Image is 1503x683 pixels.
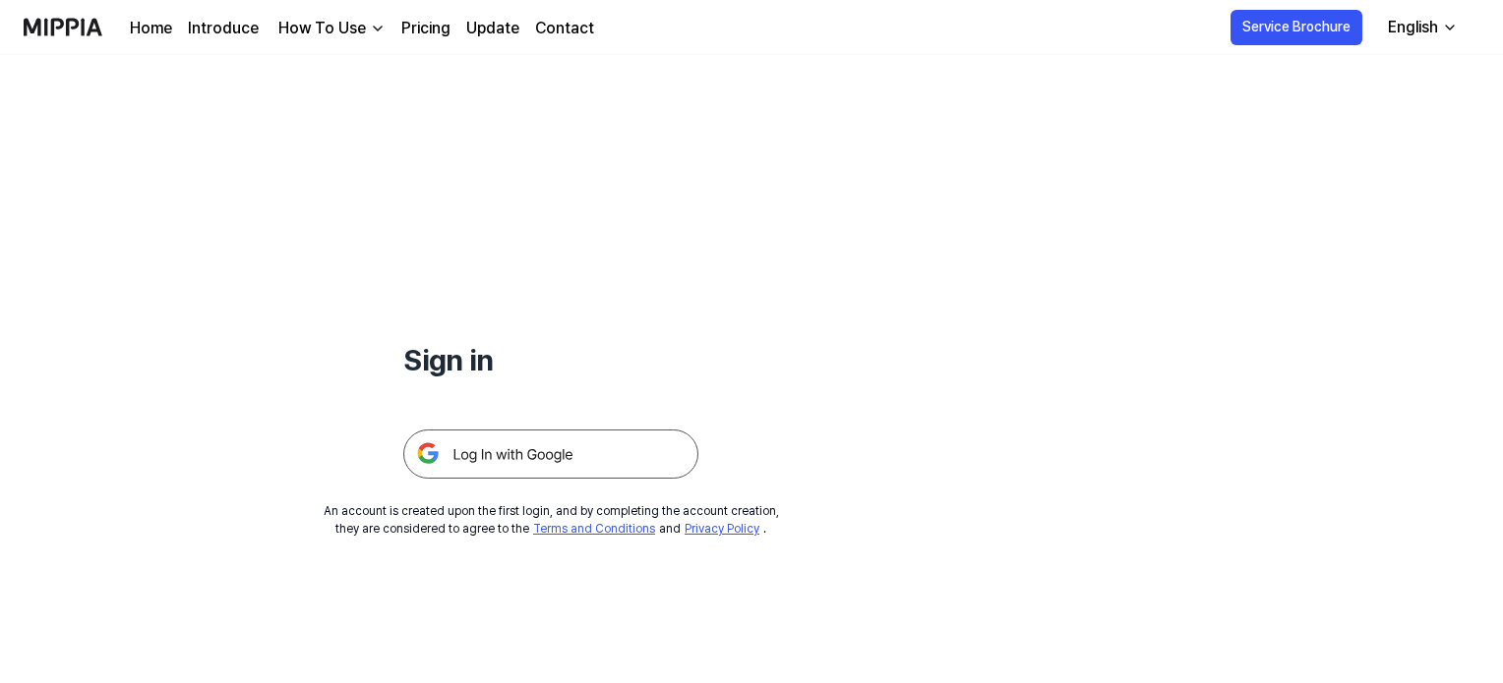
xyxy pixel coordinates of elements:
button: Service Brochure [1231,10,1362,45]
a: Pricing [401,17,451,40]
a: Contact [535,17,594,40]
a: Privacy Policy [685,522,759,536]
a: Update [466,17,519,40]
button: How To Use [274,17,386,40]
a: Home [130,17,172,40]
img: 구글 로그인 버튼 [403,429,698,479]
h1: Sign in [403,338,698,382]
a: Introduce [188,17,259,40]
img: down [370,21,386,36]
div: An account is created upon the first login, and by completing the account creation, they are cons... [324,502,779,538]
a: Terms and Conditions [533,522,655,536]
button: English [1372,8,1470,47]
div: English [1384,16,1442,39]
div: How To Use [274,17,370,40]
